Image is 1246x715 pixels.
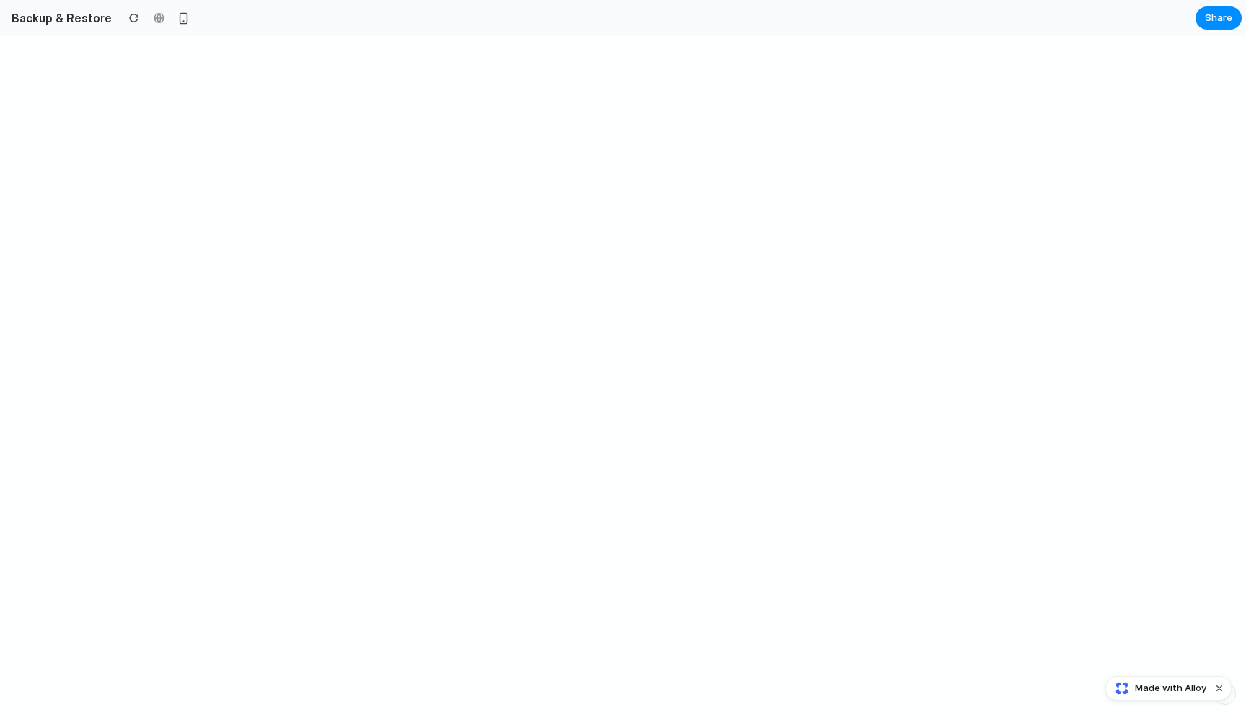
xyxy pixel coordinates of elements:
a: Made with Alloy [1106,681,1208,696]
h2: Backup & Restore [6,9,112,27]
button: Share [1196,6,1242,30]
button: Dismiss watermark [1211,680,1228,697]
span: Share [1205,11,1232,25]
span: Made with Alloy [1135,681,1206,696]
